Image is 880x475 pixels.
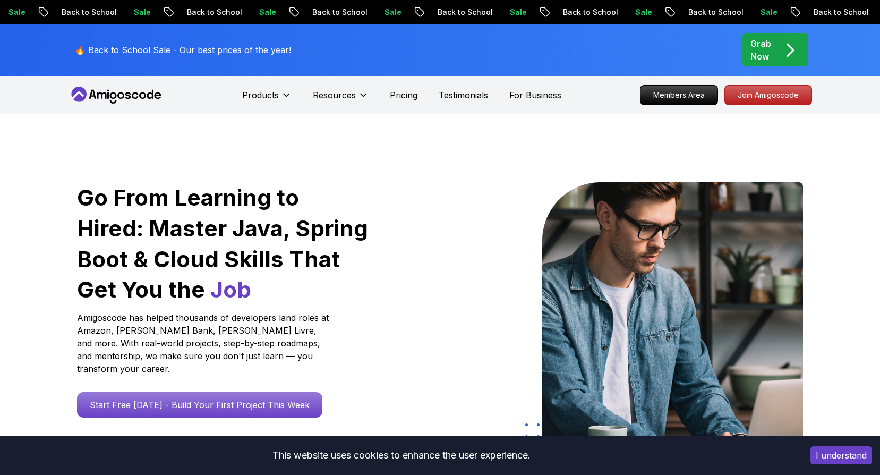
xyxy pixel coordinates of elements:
p: Back to School [163,7,235,18]
p: Sale [485,7,519,18]
span: Job [210,276,251,303]
p: Sale [611,7,645,18]
h1: Go From Learning to Hired: Master Java, Spring Boot & Cloud Skills That Get You the [77,182,370,305]
p: Sale [736,7,770,18]
p: Sale [360,7,394,18]
a: Start Free [DATE] - Build Your First Project This Week [77,392,322,418]
p: 🔥 Back to School Sale - Our best prices of the year! [75,44,291,56]
p: Back to School [37,7,109,18]
p: Sale [109,7,143,18]
p: Back to School [539,7,611,18]
p: Join Amigoscode [725,86,811,105]
button: Accept cookies [810,446,872,464]
img: hero [542,182,803,456]
p: Amigoscode has helped thousands of developers land roles at Amazon, [PERSON_NAME] Bank, [PERSON_N... [77,311,332,375]
button: Resources [313,89,369,110]
button: Products [242,89,292,110]
p: Back to School [288,7,360,18]
p: Grab Now [750,37,771,63]
p: Members Area [640,86,717,105]
div: This website uses cookies to enhance the user experience. [8,444,794,467]
p: Back to School [789,7,861,18]
a: Join Amigoscode [724,85,812,105]
p: Resources [313,89,356,101]
p: Back to School [413,7,485,18]
a: Pricing [390,89,417,101]
a: Testimonials [439,89,488,101]
a: For Business [509,89,561,101]
p: Back to School [664,7,736,18]
a: Members Area [640,85,718,105]
p: Sale [235,7,269,18]
p: Products [242,89,279,101]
